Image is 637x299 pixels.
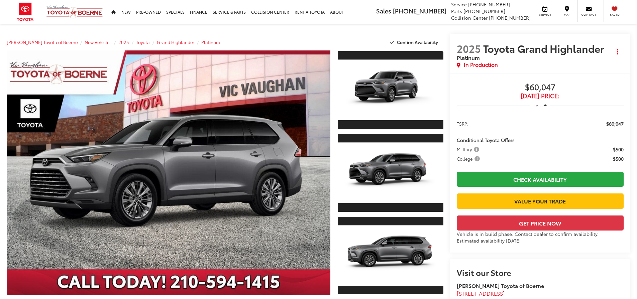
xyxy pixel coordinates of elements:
span: [PHONE_NUMBER] [463,8,505,14]
span: TSRP: [457,120,468,127]
span: [PHONE_NUMBER] [468,1,510,8]
span: Sales [376,6,391,15]
span: 2025 [457,41,481,55]
a: Expand Photo 2 [338,133,443,212]
button: Confirm Availability [386,36,443,48]
span: Platinum [457,53,480,61]
button: College [457,155,482,162]
button: Less [530,99,550,111]
span: In Production [464,61,498,68]
div: Vehicle is in build phase. Contact dealer to confirm availability. Estimated availability [DATE] [457,231,624,244]
span: Toyota Grand Highlander [483,41,607,55]
a: [PERSON_NAME] Toyota of Boerne [7,39,78,45]
a: New Vehicles [85,39,111,45]
span: Saved [607,12,622,17]
span: dropdown dots [617,49,618,54]
span: [PHONE_NUMBER] [393,6,446,15]
span: Parts [451,8,462,14]
span: Less [533,102,542,108]
span: Military [457,146,481,153]
span: Collision Center [451,14,488,21]
strong: [PERSON_NAME] Toyota of Boerne [457,282,544,289]
span: Service [451,1,467,8]
a: Check Availability [457,172,624,187]
a: Expand Photo 1 [338,50,443,130]
span: $500 [613,146,624,153]
button: Military [457,146,482,153]
span: Contact [581,12,596,17]
a: Value Your Trade [457,193,624,208]
span: Map [559,12,574,17]
span: $60,047 [457,83,624,93]
img: 2025 Toyota Grand Highlander Platinum [336,143,444,203]
span: Service [537,12,552,17]
a: Platinum [201,39,220,45]
span: [DATE] Price: [457,93,624,99]
img: 2025 Toyota Grand Highlander Platinum [3,49,333,296]
a: 2025 [118,39,129,45]
span: Confirm Availability [397,39,438,45]
a: Grand Highlander [157,39,194,45]
button: Get Price Now [457,215,624,231]
span: Conditional Toyota Offers [457,137,515,143]
img: 2025 Toyota Grand Highlander Platinum [336,225,444,286]
img: 2025 Toyota Grand Highlander Platinum [336,60,444,120]
img: Vic Vaughan Toyota of Boerne [46,5,103,19]
a: Expand Photo 3 [338,216,443,295]
a: Toyota [136,39,150,45]
h2: Visit our Store [457,268,624,277]
span: [PHONE_NUMBER] [489,14,531,21]
span: [STREET_ADDRESS] [457,289,505,297]
span: $500 [613,155,624,162]
span: $60,047 [606,120,624,127]
span: College [457,155,481,162]
button: Actions [612,46,624,57]
a: Expand Photo 0 [7,50,330,295]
